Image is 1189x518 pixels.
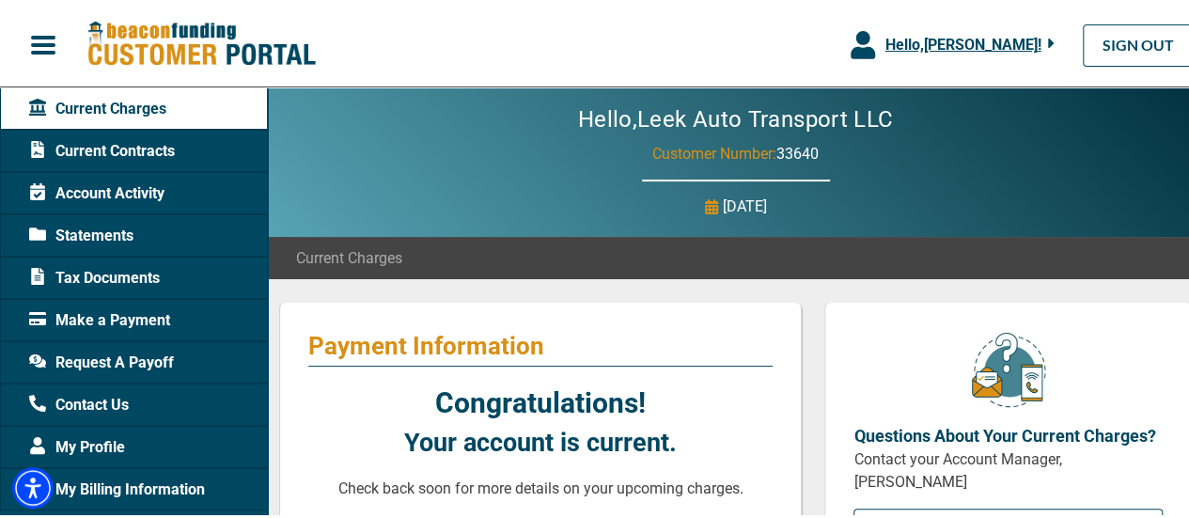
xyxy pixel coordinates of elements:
span: 33640 [776,142,819,160]
p: Contact your Account Manager, [PERSON_NAME] [853,446,1163,491]
span: Customer Number: [652,142,776,160]
p: [DATE] [723,193,767,215]
span: Hello, [PERSON_NAME] ! [884,33,1040,51]
h2: Hello, Leek Auto Transport LLC [522,103,949,131]
p: Your account is current. [404,421,677,460]
span: Current Contracts [29,137,175,160]
span: Statements [29,222,133,244]
span: Tax Documents [29,264,160,287]
span: Account Activity [29,180,164,202]
span: Current Charges [296,244,402,267]
img: Beacon Funding Customer Portal Logo [86,18,316,66]
span: Current Charges [29,95,166,118]
span: Request A Payoff [29,349,174,371]
span: My Profile [29,433,125,456]
span: Contact Us [29,391,129,414]
p: Congratulations! [435,379,646,421]
p: Check back soon for more details on your upcoming charges. [338,475,743,497]
span: My Billing Information [29,476,205,498]
span: Make a Payment [29,306,170,329]
p: Payment Information [308,328,773,358]
p: Questions About Your Current Charges? [853,420,1163,446]
img: customer-service.png [966,328,1051,406]
div: Accessibility Menu [12,464,54,506]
